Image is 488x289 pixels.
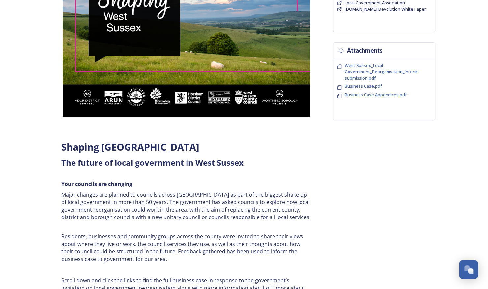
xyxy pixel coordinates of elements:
span: West Sussex_Local Government_Reorganisation_Interim submission.pdf [345,62,419,81]
p: Residents, businesses and community groups across the county were invited to share their views ab... [61,233,312,263]
span: Business Case.pdf [345,83,382,89]
strong: Shaping [GEOGRAPHIC_DATA] [61,140,199,153]
span: Business Case Appendices.pdf [345,92,407,98]
button: Open Chat [459,260,478,279]
h3: Attachments [347,46,383,55]
strong: Your councils are changing [61,180,132,188]
p: Major changes are planned to councils across [GEOGRAPHIC_DATA] as part of the biggest shake-up of... [61,191,312,221]
a: [DOMAIN_NAME] Devolution White Paper [345,6,426,12]
strong: The future of local government in West Sussex [61,157,244,168]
